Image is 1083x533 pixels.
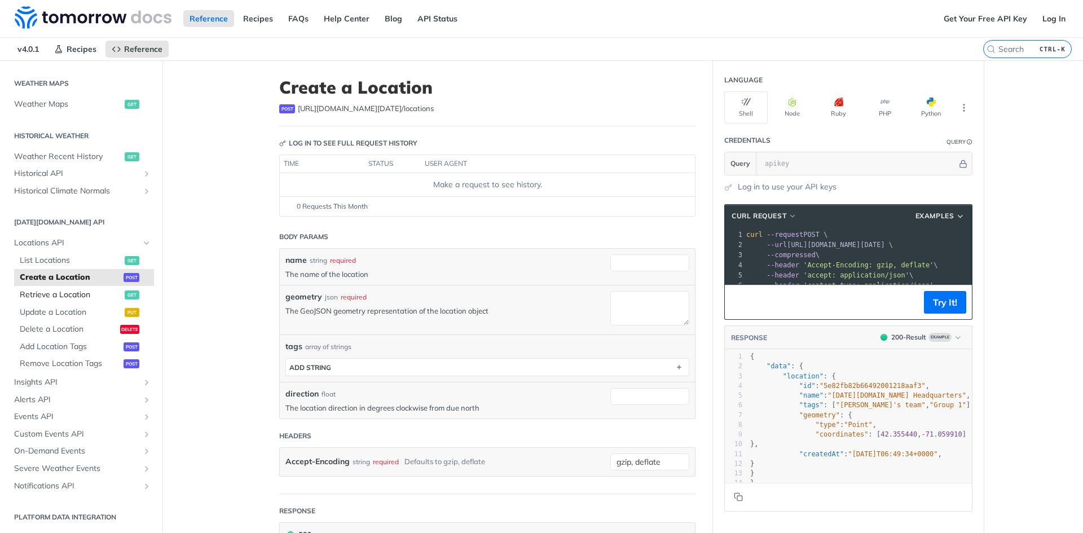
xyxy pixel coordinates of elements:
[14,252,154,269] a: List Locationsget
[915,211,954,221] span: Examples
[285,306,605,316] p: The GeoJSON geometry representation of the location object
[14,355,154,372] a: Remove Location Tagspost
[404,453,485,470] div: Defaults to gzip, deflate
[750,421,877,429] span: : ,
[767,362,791,370] span: "data"
[816,421,840,429] span: "type"
[725,240,744,250] div: 2
[767,281,799,289] span: --header
[325,292,338,302] div: json
[279,140,286,147] svg: Key
[142,412,151,421] button: Show subpages for Events API
[732,211,786,221] span: cURL Request
[750,411,852,419] span: : {
[124,273,139,282] span: post
[289,363,331,372] div: ADD string
[725,381,742,391] div: 4
[8,478,154,495] a: Notifications APIShow subpages for Notifications API
[125,256,139,265] span: get
[817,91,860,124] button: Ruby
[725,420,742,430] div: 8
[285,291,322,303] label: geometry
[746,251,820,259] span: \
[746,261,938,269] span: \
[142,395,151,404] button: Show subpages for Alerts API
[746,241,893,249] span: [URL][DOMAIN_NAME][DATE] \
[14,429,139,440] span: Custom Events API
[285,403,605,413] p: The location direction in degrees clockwise from due north
[725,400,742,410] div: 6
[863,91,906,124] button: PHP
[378,10,408,27] a: Blog
[14,394,139,406] span: Alerts API
[746,271,913,279] span: \
[142,430,151,439] button: Show subpages for Custom Events API
[881,430,917,438] span: 42.355440
[767,251,816,259] span: --compressed
[14,304,154,321] a: Update a Locationput
[803,271,909,279] span: 'accept: application/json'
[364,155,421,173] th: status
[820,382,926,390] span: "5e82fb82b66492001218aaf3"
[924,291,966,314] button: Try It!
[725,372,742,381] div: 3
[142,447,151,456] button: Show subpages for On-Demand Events
[8,391,154,408] a: Alerts APIShow subpages for Alerts API
[353,453,370,470] div: string
[937,10,1033,27] a: Get Your Free API Key
[237,10,279,27] a: Recipes
[279,138,417,148] div: Log in to see full request history
[746,231,763,239] span: curl
[285,254,307,266] label: name
[142,482,151,491] button: Show subpages for Notifications API
[20,341,121,353] span: Add Location Tags
[750,372,836,380] span: : {
[67,44,96,54] span: Recipes
[142,464,151,473] button: Show subpages for Severe Weather Events
[14,269,154,286] a: Create a Locationpost
[14,446,139,457] span: On-Demand Events
[124,44,162,54] span: Reference
[725,362,742,371] div: 2
[318,10,376,27] a: Help Center
[750,391,970,399] span: : ,
[750,440,759,448] span: },
[8,426,154,443] a: Custom Events APIShow subpages for Custom Events API
[799,411,840,419] span: "geometry"
[279,506,315,516] div: Response
[750,353,754,360] span: {
[946,138,966,146] div: Query
[771,91,814,124] button: Node
[124,359,139,368] span: post
[725,478,742,488] div: 14
[20,324,117,335] span: Delete a Location
[725,391,742,400] div: 5
[1037,43,1068,55] kbd: CTRL-K
[987,45,996,54] svg: Search
[285,388,319,400] label: direction
[411,10,464,27] a: API Status
[725,450,742,459] div: 11
[728,210,801,222] button: cURL Request
[750,479,754,487] span: }
[750,401,970,409] span: : [ , ]
[105,41,169,58] a: Reference
[783,372,824,380] span: "location"
[279,431,311,441] div: Headers
[125,100,139,109] span: get
[730,158,750,169] span: Query
[282,10,315,27] a: FAQs
[928,333,952,342] span: Example
[750,430,966,438] span: : [ , ]
[310,256,327,266] div: string
[285,341,302,353] span: tags
[926,430,962,438] span: 71.059910
[956,99,972,116] button: More Languages
[930,401,966,409] span: "Group 1"
[8,512,154,522] h2: Platform DATA integration
[14,186,139,197] span: Historical Climate Normals
[120,325,139,334] span: delete
[724,75,763,85] div: Language
[20,289,122,301] span: Retrieve a Location
[844,421,873,429] span: "Point"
